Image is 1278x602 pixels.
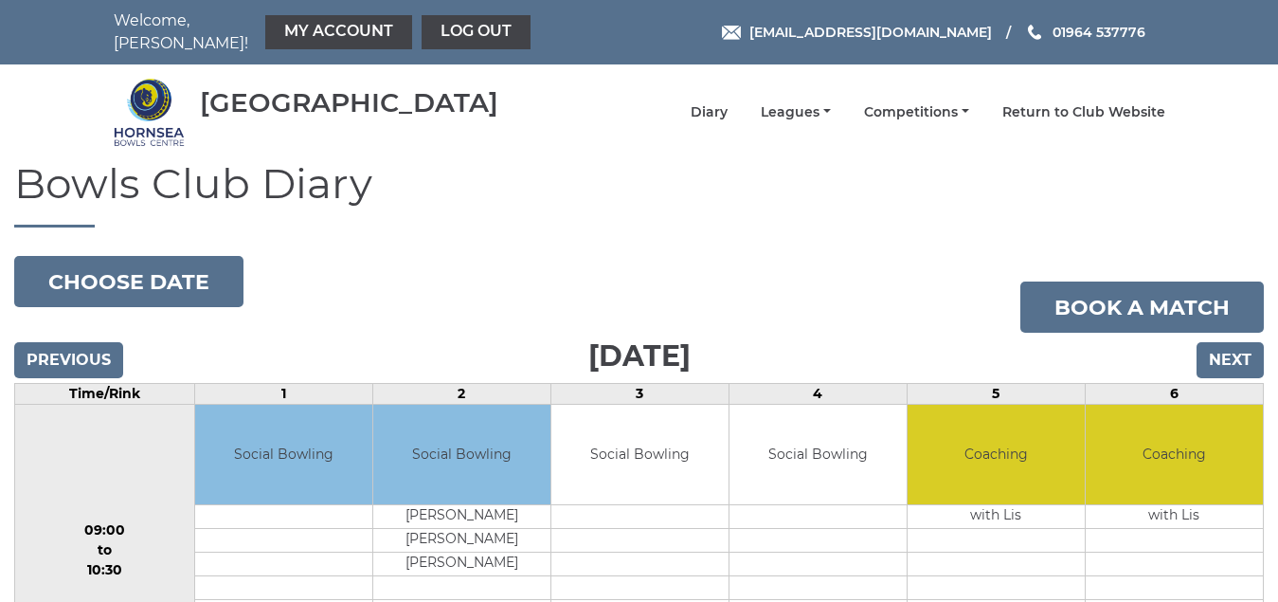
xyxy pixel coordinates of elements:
td: 1 [194,384,372,405]
img: Hornsea Bowls Centre [114,77,185,148]
a: Leagues [761,103,831,121]
td: Coaching [908,405,1085,504]
img: Email [722,26,741,40]
input: Next [1197,342,1264,378]
a: Email [EMAIL_ADDRESS][DOMAIN_NAME] [722,22,992,43]
td: 5 [907,384,1085,405]
nav: Welcome, [PERSON_NAME]! [114,9,535,55]
a: Phone us 01964 537776 [1025,22,1145,43]
a: My Account [265,15,412,49]
a: Diary [691,103,728,121]
td: [PERSON_NAME] [373,504,550,528]
span: [EMAIL_ADDRESS][DOMAIN_NAME] [749,24,992,41]
a: Log out [422,15,531,49]
td: Coaching [1086,405,1263,504]
td: [PERSON_NAME] [373,552,550,575]
td: Social Bowling [551,405,729,504]
td: with Lis [908,504,1085,528]
td: 3 [550,384,729,405]
img: Phone us [1028,25,1041,40]
h1: Bowls Club Diary [14,160,1264,228]
a: Return to Club Website [1002,103,1165,121]
td: Social Bowling [195,405,372,504]
a: Book a match [1020,282,1264,333]
td: 4 [729,384,907,405]
td: Time/Rink [15,384,195,405]
td: with Lis [1086,504,1263,528]
div: [GEOGRAPHIC_DATA] [200,88,498,118]
button: Choose date [14,256,243,307]
td: Social Bowling [729,405,907,504]
a: Competitions [864,103,969,121]
td: Social Bowling [373,405,550,504]
td: [PERSON_NAME] [373,528,550,552]
td: 6 [1085,384,1263,405]
input: Previous [14,342,123,378]
td: 2 [372,384,550,405]
span: 01964 537776 [1053,24,1145,41]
